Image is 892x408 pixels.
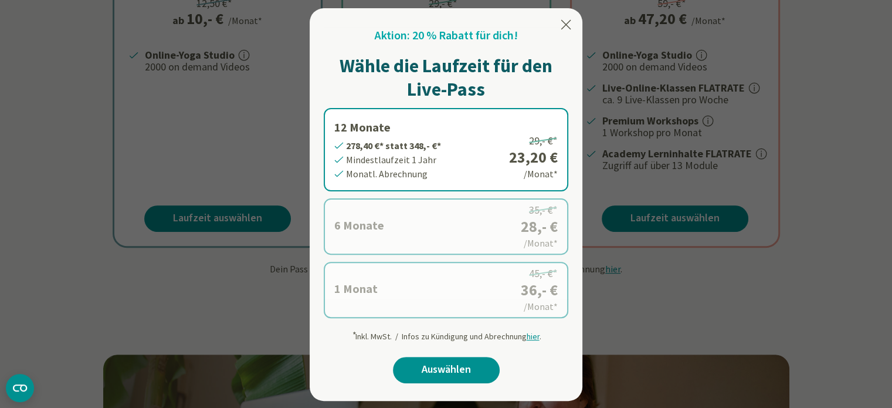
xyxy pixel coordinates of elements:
[375,27,518,45] h2: Aktion: 20 % Rabatt für dich!
[527,331,540,342] span: hier
[393,357,500,383] a: Auswählen
[6,374,34,402] button: CMP-Widget öffnen
[351,325,541,343] div: Inkl. MwSt. / Infos zu Kündigung und Abrechnung .
[324,54,568,101] h1: Wähle die Laufzeit für den Live-Pass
